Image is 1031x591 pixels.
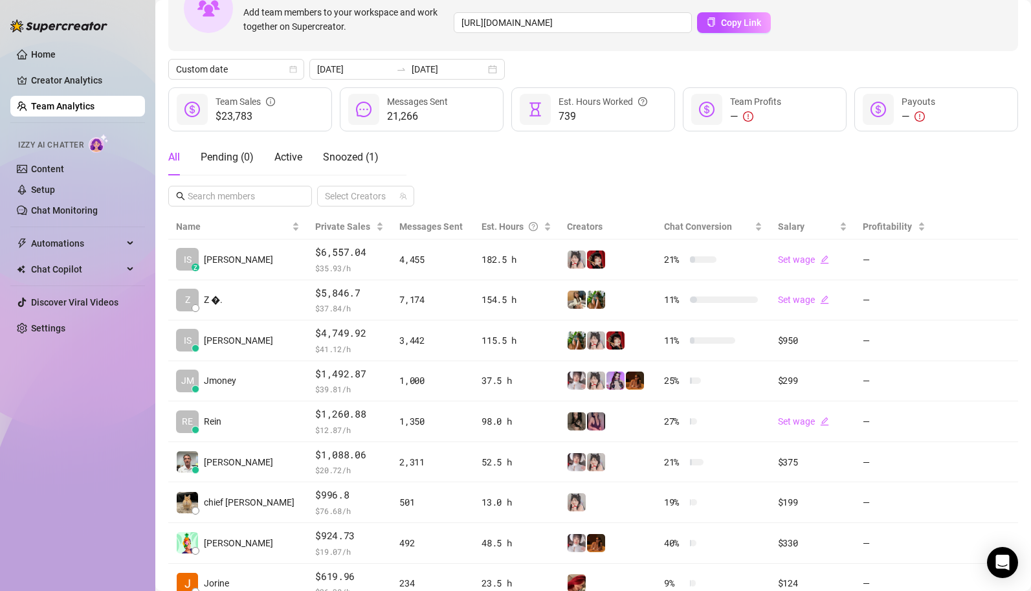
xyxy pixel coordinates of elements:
[399,536,466,550] div: 492
[482,252,551,267] div: 182.5 h
[778,576,847,590] div: $124
[31,184,55,195] a: Setup
[697,12,771,33] button: Copy Link
[177,492,198,513] img: chief keef
[568,493,586,511] img: Ani
[638,95,647,109] span: question-circle
[387,109,448,124] span: 21,266
[568,412,586,430] img: yeule
[216,95,275,109] div: Team Sales
[707,17,716,27] span: copy
[399,221,463,232] span: Messages Sent
[188,189,294,203] input: Search members
[568,372,586,390] img: Rosie
[315,326,384,341] span: $4,749.92
[176,219,289,234] span: Name
[399,374,466,388] div: 1,000
[204,576,229,590] span: Jorine
[317,62,391,76] input: Start date
[204,455,273,469] span: [PERSON_NAME]
[482,495,551,509] div: 13.0 h
[778,495,847,509] div: $199
[855,361,933,402] td: —
[185,293,190,307] span: Z
[559,109,647,124] span: 739
[820,295,829,304] span: edit
[559,95,647,109] div: Est. Hours Worked
[721,17,761,28] span: Copy Link
[315,569,384,585] span: $619.96
[778,374,847,388] div: $299
[177,532,198,553] img: Chen
[664,536,685,550] span: 40 %
[89,134,109,153] img: AI Chatter
[664,576,685,590] span: 9 %
[587,331,605,350] img: Ani
[315,528,384,544] span: $924.73
[31,323,65,333] a: Settings
[568,331,586,350] img: Sabrina
[482,219,541,234] div: Est. Hours
[778,254,829,265] a: Set wageedit
[730,109,781,124] div: —
[204,293,223,307] span: Z �.
[315,285,384,301] span: $5,846.7
[664,293,685,307] span: 11 %
[266,95,275,109] span: info-circle
[399,192,407,200] span: team
[204,414,221,429] span: Rein
[482,293,551,307] div: 154.5 h
[412,62,485,76] input: End date
[315,366,384,382] span: $1,492.87
[855,482,933,523] td: —
[664,221,732,232] span: Chat Conversion
[184,252,192,267] span: IS
[315,487,384,503] span: $996.8
[915,111,925,122] span: exclamation-circle
[315,302,384,315] span: $ 37.84 /h
[587,534,605,552] img: PantheraX
[315,504,384,517] span: $ 76.68 /h
[18,139,83,151] span: Izzy AI Chatter
[31,101,94,111] a: Team Analytics
[855,523,933,564] td: —
[399,414,466,429] div: 1,350
[399,252,466,267] div: 4,455
[626,372,644,390] img: PantheraX
[315,342,384,355] span: $ 41.12 /h
[568,251,586,269] img: Ani
[587,453,605,471] img: Ani
[10,19,107,32] img: logo-BBDzfeDw.svg
[315,407,384,422] span: $1,260.88
[482,333,551,348] div: 115.5 h
[31,233,123,254] span: Automations
[204,536,273,550] span: [PERSON_NAME]
[315,423,384,436] span: $ 12.87 /h
[315,245,384,260] span: $6,557.04
[168,150,180,165] div: All
[482,576,551,590] div: 23.5 h
[396,64,406,74] span: swap-right
[356,102,371,117] span: message
[568,453,586,471] img: Rosie
[17,238,27,249] span: thunderbolt
[204,495,294,509] span: chief [PERSON_NAME]
[482,536,551,550] div: 48.5 h
[606,372,625,390] img: Kisa
[778,455,847,469] div: $375
[31,49,56,60] a: Home
[730,96,781,107] span: Team Profits
[184,333,192,348] span: IS
[204,374,236,388] span: Jmoney
[568,534,586,552] img: Rosie
[664,333,685,348] span: 11 %
[743,111,753,122] span: exclamation-circle
[863,221,912,232] span: Profitability
[820,417,829,426] span: edit
[31,70,135,91] a: Creator Analytics
[902,96,935,107] span: Payouts
[315,545,384,558] span: $ 19.07 /h
[289,65,297,73] span: calendar
[778,295,829,305] a: Set wageedit
[587,372,605,390] img: Ani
